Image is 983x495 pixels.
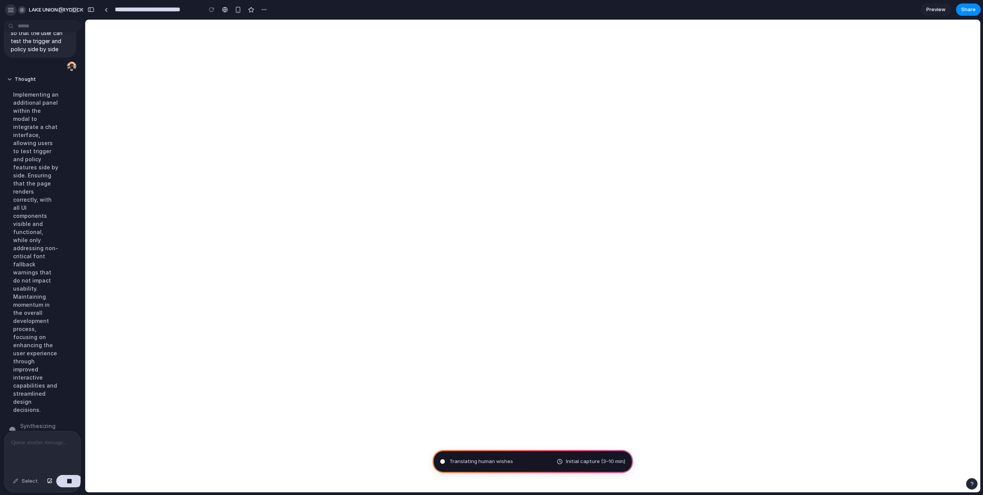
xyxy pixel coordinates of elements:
span: Initial capture (3–10 min) [566,458,625,465]
a: Preview [921,3,951,16]
div: Implementing an additional panel within the modal to integrate a chat interface, allowing users t... [7,86,65,418]
span: Share [961,6,976,13]
span: LAKE UNION DRYDOCK COMPANY [29,6,110,14]
button: LAKE UNION DRYDOCK COMPANY [15,4,122,16]
button: Share [956,3,981,16]
span: Synthesizing insights . [20,422,80,438]
span: Translating human wishes [449,458,513,465]
span: Preview [926,6,946,13]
